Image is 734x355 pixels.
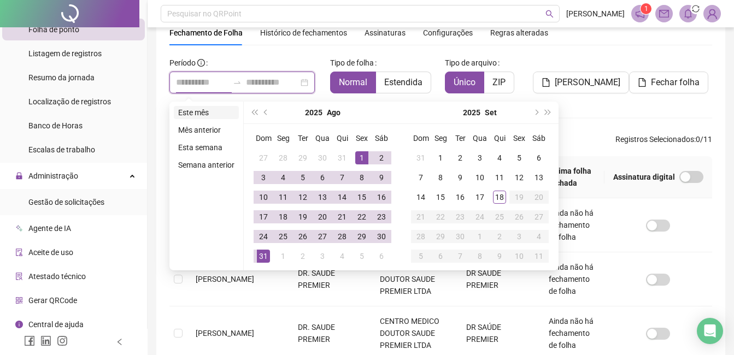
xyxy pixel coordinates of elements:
[470,207,490,227] td: 2025-09-24
[375,250,388,263] div: 6
[28,25,79,34] span: Folha de ponto
[316,210,329,223] div: 20
[355,250,368,263] div: 5
[490,128,509,148] th: Qui
[316,230,329,243] div: 27
[24,335,35,346] span: facebook
[352,187,372,207] td: 2025-08-15
[355,171,368,184] div: 8
[485,102,497,123] button: month panel
[375,191,388,204] div: 16
[509,246,529,266] td: 2025-10-10
[355,191,368,204] div: 15
[542,78,550,87] span: file
[434,191,447,204] div: 15
[615,135,694,144] span: Registros Selecionados
[372,168,391,187] td: 2025-08-09
[532,191,545,204] div: 20
[450,227,470,246] td: 2025-09-30
[704,5,720,22] img: 72294
[257,151,270,164] div: 27
[411,148,431,168] td: 2025-08-31
[257,230,270,243] div: 24
[450,187,470,207] td: 2025-09-16
[352,246,372,266] td: 2025-09-05
[490,187,509,207] td: 2025-09-18
[450,148,470,168] td: 2025-09-02
[532,171,545,184] div: 13
[169,28,243,37] span: Fechamento de Folha
[257,210,270,223] div: 17
[509,148,529,168] td: 2025-09-05
[549,317,594,350] span: Ainda não há fechamento de folha
[273,227,293,246] td: 2025-08-25
[316,191,329,204] div: 13
[316,151,329,164] div: 30
[197,59,205,67] span: info-circle
[529,168,549,187] td: 2025-09-13
[313,227,332,246] td: 2025-08-27
[313,207,332,227] td: 2025-08-20
[28,296,77,305] span: Gerar QRCode
[372,227,391,246] td: 2025-08-30
[174,141,239,154] li: Esta semana
[493,210,506,223] div: 25
[336,151,349,164] div: 31
[293,227,313,246] td: 2025-08-26
[529,187,549,207] td: 2025-09-20
[529,227,549,246] td: 2025-10-04
[372,246,391,266] td: 2025-09-06
[257,250,270,263] div: 31
[454,210,467,223] div: 23
[313,246,332,266] td: 2025-09-03
[683,9,693,19] span: bell
[277,171,290,184] div: 4
[28,171,78,180] span: Administração
[15,321,23,328] span: info-circle
[490,148,509,168] td: 2025-09-04
[28,49,102,58] span: Listagem de registros
[174,106,239,119] li: Este mês
[196,329,254,338] span: [PERSON_NAME]
[434,250,447,263] div: 6
[454,191,467,204] div: 16
[470,227,490,246] td: 2025-10-01
[549,209,594,241] span: Ainda não há fechamento de folha
[352,207,372,227] td: 2025-08-22
[332,187,352,207] td: 2025-08-14
[273,187,293,207] td: 2025-08-11
[57,335,68,346] span: instagram
[332,207,352,227] td: 2025-08-21
[355,210,368,223] div: 22
[254,128,273,148] th: Dom
[492,77,506,87] span: ZIP
[463,102,480,123] button: year panel
[254,148,273,168] td: 2025-07-27
[257,171,270,184] div: 3
[330,57,374,69] span: Tipo de folha
[493,250,506,263] div: 9
[473,210,486,223] div: 24
[493,230,506,243] div: 2
[352,148,372,168] td: 2025-08-01
[509,128,529,148] th: Sex
[532,230,545,243] div: 4
[352,128,372,148] th: Sex
[450,128,470,148] th: Ter
[431,246,450,266] td: 2025-10-06
[174,123,239,137] li: Mês anterior
[629,72,708,93] button: Fechar folha
[470,168,490,187] td: 2025-09-10
[414,171,427,184] div: 7
[332,227,352,246] td: 2025-08-28
[372,148,391,168] td: 2025-08-02
[293,246,313,266] td: 2025-09-02
[15,273,23,280] span: solution
[355,230,368,243] div: 29
[371,252,457,306] td: CENTRO MEDICO DOUTOR SAUDE PREMIER LTDA
[549,263,594,295] span: Ainda não há fechamento de folha
[277,191,290,204] div: 11
[450,207,470,227] td: 2025-09-23
[613,171,675,183] span: Assinatura digital
[313,148,332,168] td: 2025-07-30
